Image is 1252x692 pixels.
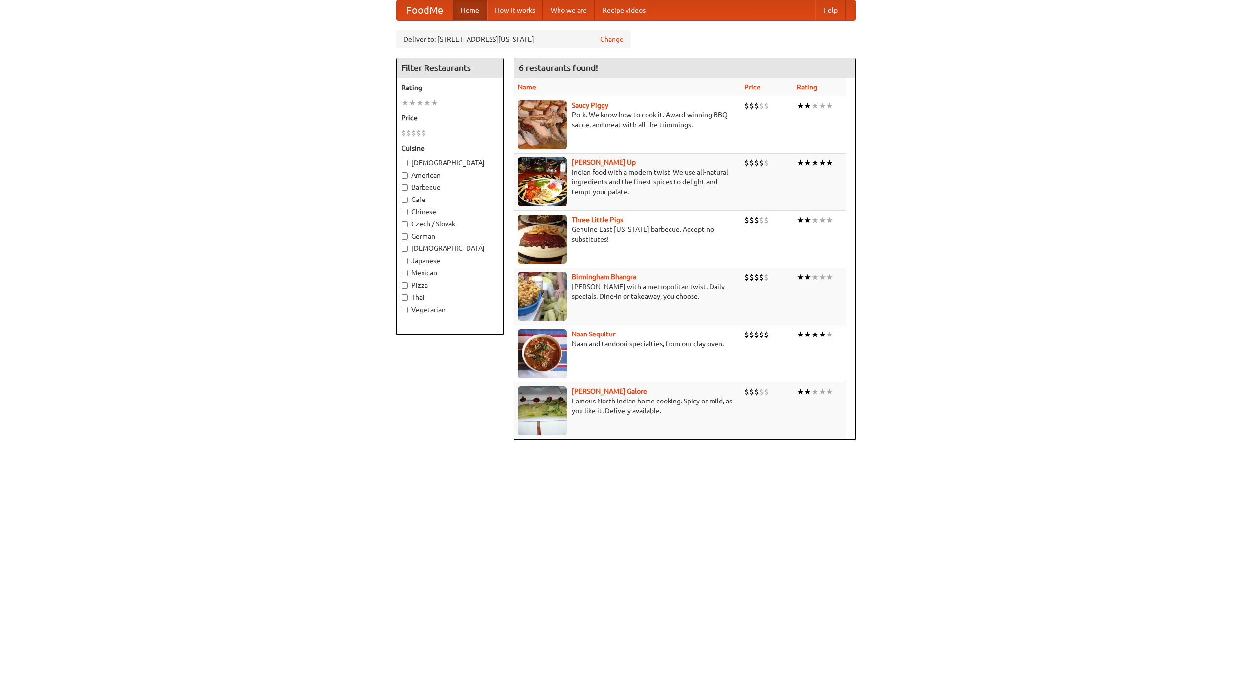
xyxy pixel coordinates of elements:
[764,386,769,397] li: $
[402,231,498,241] label: German
[811,329,819,340] li: ★
[402,307,408,313] input: Vegetarian
[402,184,408,191] input: Barbecue
[764,215,769,225] li: $
[764,100,769,111] li: $
[744,100,749,111] li: $
[572,330,615,338] a: Naan Sequitur
[402,246,408,252] input: [DEMOGRAPHIC_DATA]
[402,221,408,227] input: Czech / Slovak
[572,387,647,395] a: [PERSON_NAME] Galore
[804,100,811,111] li: ★
[744,157,749,168] li: $
[572,216,623,223] b: Three Little Pigs
[402,195,498,204] label: Cafe
[421,128,426,138] li: $
[754,272,759,283] li: $
[402,219,498,229] label: Czech / Slovak
[519,63,598,72] ng-pluralize: 6 restaurants found!
[759,100,764,111] li: $
[744,329,749,340] li: $
[518,396,737,416] p: Famous North Indian home cooking. Spicy or mild, as you like it. Delivery available.
[826,329,833,340] li: ★
[759,215,764,225] li: $
[819,386,826,397] li: ★
[518,215,567,264] img: littlepigs.jpg
[409,97,416,108] li: ★
[744,386,749,397] li: $
[819,329,826,340] li: ★
[518,100,567,149] img: saucy.jpg
[402,182,498,192] label: Barbecue
[804,386,811,397] li: ★
[572,158,636,166] a: [PERSON_NAME] Up
[826,386,833,397] li: ★
[402,170,498,180] label: American
[518,272,567,321] img: bhangra.jpg
[759,329,764,340] li: $
[402,209,408,215] input: Chinese
[754,386,759,397] li: $
[518,110,737,130] p: Pork. We know how to cook it. Award-winning BBQ sauce, and meat with all the trimmings.
[764,157,769,168] li: $
[402,128,406,138] li: $
[744,215,749,225] li: $
[416,97,424,108] li: ★
[424,97,431,108] li: ★
[518,157,567,206] img: curryup.jpg
[811,215,819,225] li: ★
[764,272,769,283] li: $
[402,280,498,290] label: Pizza
[487,0,543,20] a: How it works
[416,128,421,138] li: $
[797,329,804,340] li: ★
[402,160,408,166] input: [DEMOGRAPHIC_DATA]
[749,215,754,225] li: $
[572,101,608,109] a: Saucy Piggy
[402,256,498,266] label: Japanese
[397,0,453,20] a: FoodMe
[402,113,498,123] h5: Price
[402,268,498,278] label: Mexican
[402,143,498,153] h5: Cuisine
[804,272,811,283] li: ★
[402,292,498,302] label: Thai
[396,30,631,48] div: Deliver to: [STREET_ADDRESS][US_STATE]
[804,329,811,340] li: ★
[754,329,759,340] li: $
[815,0,846,20] a: Help
[518,224,737,244] p: Genuine East [US_STATE] barbecue. Accept no substitutes!
[749,329,754,340] li: $
[406,128,411,138] li: $
[797,215,804,225] li: ★
[402,172,408,179] input: American
[826,215,833,225] li: ★
[402,244,498,253] label: [DEMOGRAPHIC_DATA]
[402,233,408,240] input: German
[759,157,764,168] li: $
[453,0,487,20] a: Home
[826,157,833,168] li: ★
[518,282,737,301] p: [PERSON_NAME] with a metropolitan twist. Daily specials. Dine-in or takeaway, you choose.
[749,272,754,283] li: $
[600,34,624,44] a: Change
[402,270,408,276] input: Mexican
[819,157,826,168] li: ★
[518,83,536,91] a: Name
[797,272,804,283] li: ★
[518,339,737,349] p: Naan and tandoori specialties, from our clay oven.
[518,167,737,197] p: Indian food with a modern twist. We use all-natural ingredients and the finest spices to delight ...
[402,97,409,108] li: ★
[572,273,636,281] a: Birmingham Bhangra
[797,100,804,111] li: ★
[754,157,759,168] li: $
[518,329,567,378] img: naansequitur.jpg
[402,158,498,168] label: [DEMOGRAPHIC_DATA]
[811,272,819,283] li: ★
[749,157,754,168] li: $
[402,282,408,289] input: Pizza
[797,83,817,91] a: Rating
[797,386,804,397] li: ★
[826,100,833,111] li: ★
